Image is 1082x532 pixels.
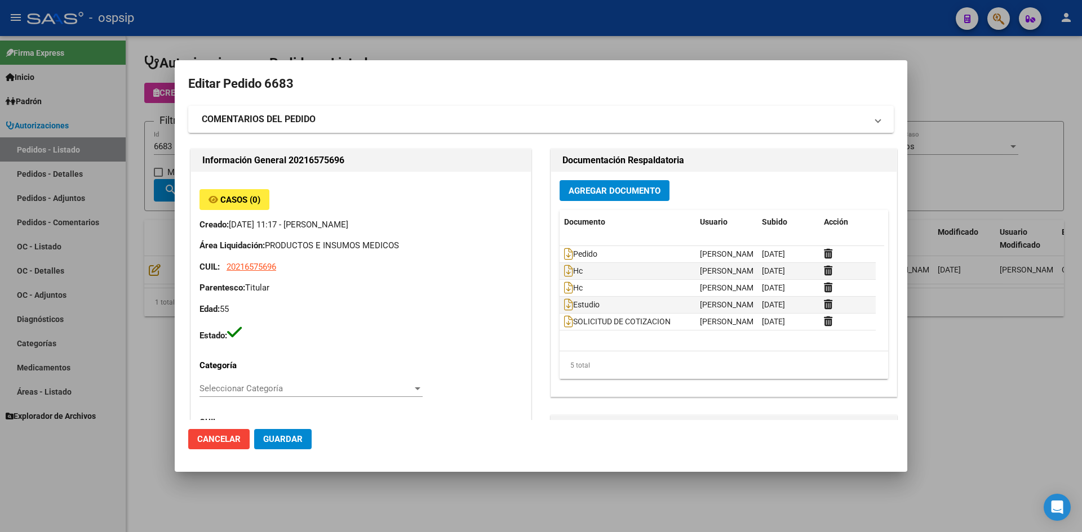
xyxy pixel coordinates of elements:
span: Casos (0) [220,195,260,205]
datatable-header-cell: Usuario [695,210,757,234]
span: Pedido [564,249,597,258]
span: Agregar Documento [569,186,660,196]
span: [DATE] [762,300,785,309]
mat-expansion-panel-header: COMENTARIOS DEL PEDIDO [188,106,894,133]
button: Cancelar [188,429,250,449]
span: [DATE] [762,317,785,326]
div: Open Intercom Messenger [1044,494,1071,521]
span: [PERSON_NAME] [700,249,760,258]
h2: Información General 20216575696 [202,154,520,167]
p: 55 [199,303,522,316]
span: [PERSON_NAME] [700,300,760,309]
strong: Creado: [199,220,229,230]
span: Subido [762,217,787,226]
span: Hc [564,266,583,275]
span: Documento [564,217,605,226]
strong: Área Liquidación: [199,240,265,251]
strong: Edad: [199,304,220,314]
datatable-header-cell: Acción [819,210,876,234]
span: 20216575696 [227,262,276,272]
strong: COMENTARIOS DEL PEDIDO [202,113,316,126]
span: [PERSON_NAME] [700,317,760,326]
p: Categoría [199,359,296,372]
p: Titular [199,281,522,294]
span: Cancelar [197,434,241,444]
span: [PERSON_NAME] [700,283,760,292]
h2: Documentación Respaldatoria [562,154,885,167]
strong: CUIL: [199,262,220,272]
span: Guardar [263,434,303,444]
span: [PERSON_NAME] [700,266,760,275]
span: Hc [564,283,583,292]
span: Seleccionar Categoría [199,383,413,394]
h2: Editar Pedido 6683 [188,73,894,95]
span: Acción [824,217,848,226]
span: [DATE] [762,249,785,258]
span: Usuario [700,217,728,226]
span: SOLICITUD DE COTIZACION [564,317,671,326]
p: PRODUCTOS E INSUMOS MEDICOS [199,239,522,252]
div: 5 total [560,351,888,379]
span: [DATE] [762,266,785,275]
p: CUIL [199,416,296,429]
datatable-header-cell: Documento [560,210,695,234]
p: [DATE] 11:17 - [PERSON_NAME] [199,218,522,231]
datatable-header-cell: Subido [757,210,819,234]
strong: Parentesco: [199,283,245,293]
strong: Estado: [199,330,227,341]
span: [DATE] [762,283,785,292]
button: Agregar Documento [560,180,669,201]
button: Guardar [254,429,312,449]
button: Casos (0) [199,189,269,210]
span: Estudio [564,300,600,309]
